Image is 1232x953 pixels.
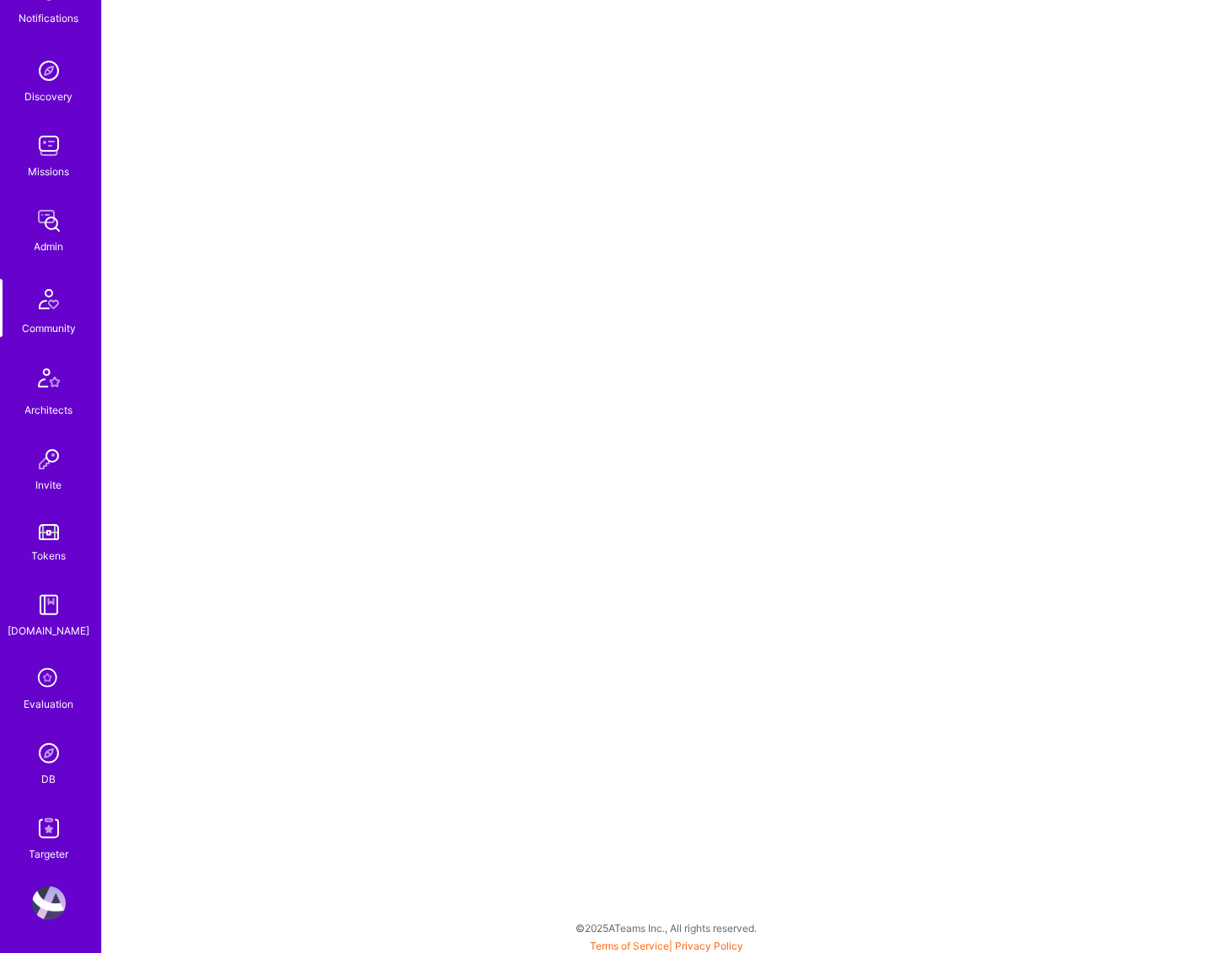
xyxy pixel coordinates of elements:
div: DB [42,770,56,788]
img: Admin Search [32,736,66,770]
span: | [590,940,743,952]
a: Terms of Service [590,940,669,952]
img: Community [29,279,69,319]
img: guide book [32,588,66,622]
div: Missions [29,163,70,180]
img: discovery [32,54,66,88]
div: Tokens [32,547,67,565]
div: Community [22,319,76,337]
div: Admin [35,238,64,255]
div: Discovery [25,88,73,105]
img: Architects [29,361,69,401]
a: User Avatar [28,886,70,920]
img: tokens [39,524,59,540]
img: admin teamwork [32,204,66,238]
div: Invite [36,476,62,494]
i: icon SelectionTeam [33,663,65,695]
img: teamwork [32,129,66,163]
div: Targeter [29,845,69,863]
div: © 2025 ATeams Inc., All rights reserved. [101,907,1232,949]
div: Evaluation [24,695,74,713]
div: Notifications [19,9,79,27]
a: Privacy Policy [675,940,743,952]
div: [DOMAIN_NAME] [8,622,90,640]
img: Skill Targeter [32,811,66,845]
img: User Avatar [32,886,66,920]
div: Architects [25,401,73,419]
img: Invite [32,442,66,476]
